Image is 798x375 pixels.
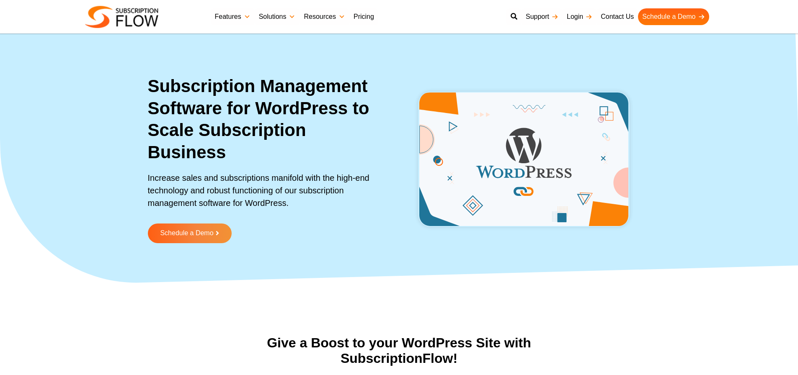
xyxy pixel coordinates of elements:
span: Schedule a Demo [160,230,213,237]
p: Increase sales and subscriptions manifold with the high-end technology and robust functioning of ... [148,172,376,218]
a: Schedule a Demo [148,223,232,243]
h2: Give a Boost to your WordPress Site with SubscriptionFlow! [257,335,542,366]
a: Login [563,8,597,25]
a: Resources [300,8,349,25]
h1: Subscription Management Software for WordPress to Scale Subscription Business [148,75,376,163]
img: Subscription Management Software for WordPress to Scale Subscription Business [418,92,630,227]
a: Support [522,8,563,25]
a: Schedule a Demo [638,8,709,25]
a: Contact Us [597,8,638,25]
a: Pricing [349,8,378,25]
img: Subscriptionflow [85,6,158,28]
a: Features [211,8,255,25]
a: Solutions [255,8,300,25]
